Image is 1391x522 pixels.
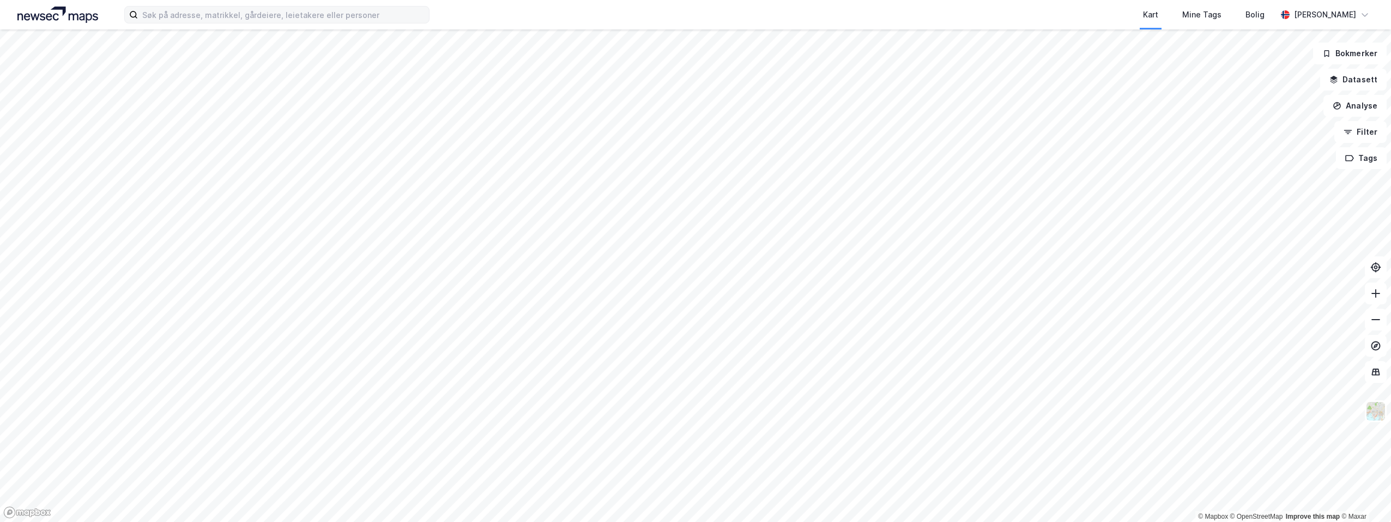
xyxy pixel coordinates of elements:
button: Tags [1336,147,1387,169]
div: [PERSON_NAME] [1294,8,1356,21]
button: Datasett [1320,69,1387,91]
div: Kart [1143,8,1158,21]
div: Bolig [1245,8,1265,21]
img: logo.a4113a55bc3d86da70a041830d287a7e.svg [17,7,98,23]
a: OpenStreetMap [1230,513,1283,520]
a: Improve this map [1286,513,1340,520]
input: Søk på adresse, matrikkel, gårdeiere, leietakere eller personer [138,7,429,23]
button: Analyse [1323,95,1387,117]
div: Kontrollprogram for chat [1336,470,1391,522]
img: Z [1365,401,1386,422]
a: Mapbox homepage [3,506,51,519]
button: Filter [1334,121,1387,143]
iframe: Chat Widget [1336,470,1391,522]
button: Bokmerker [1313,43,1387,64]
div: Mine Tags [1182,8,1221,21]
a: Mapbox [1198,513,1228,520]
